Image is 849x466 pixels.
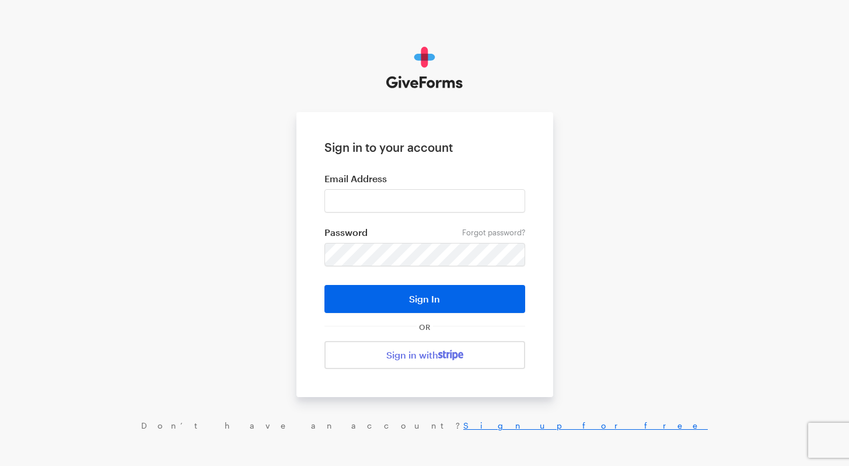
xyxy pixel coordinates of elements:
button: Sign In [324,285,525,313]
label: Password [324,227,525,238]
label: Email Address [324,173,525,185]
a: Sign up for free [463,420,708,430]
a: Forgot password? [462,228,525,237]
img: GiveForms [386,47,463,89]
img: stripe-07469f1003232ad58a8838275b02f7af1ac9ba95304e10fa954b414cd571f63b.svg [438,350,463,360]
a: Sign in with [324,341,525,369]
h1: Sign in to your account [324,140,525,154]
div: Don’t have an account? [12,420,837,431]
span: OR [417,322,433,332]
